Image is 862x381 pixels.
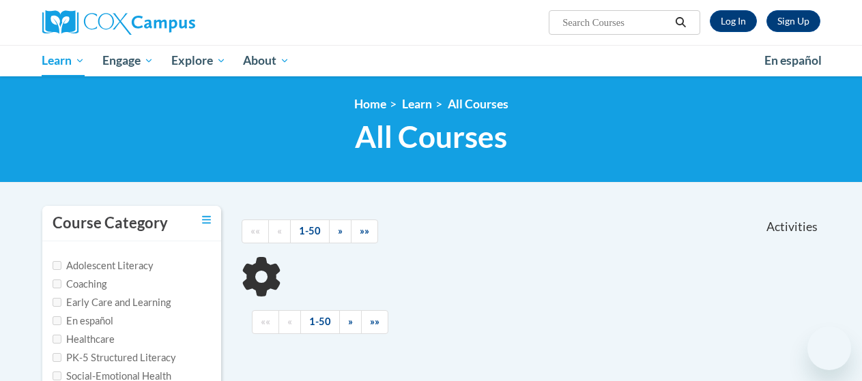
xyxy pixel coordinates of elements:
label: Early Care and Learning [53,295,171,310]
span: «« [250,225,260,237]
a: Learn [402,97,432,111]
a: Explore [162,45,235,76]
a: End [351,219,378,243]
a: Log In [710,10,757,32]
span: Activities [766,219,818,234]
a: Register [766,10,820,32]
span: About [243,52,289,69]
a: Previous [268,219,291,243]
span: Learn [42,52,85,69]
label: Coaching [53,277,106,292]
a: Engage [94,45,162,76]
input: Checkbox for Options [53,371,61,380]
span: Engage [102,52,154,69]
a: Begining [252,310,279,334]
a: Next [339,310,362,334]
a: Cox Campus [42,10,288,35]
span: »» [360,225,369,237]
span: » [348,316,353,327]
span: » [338,225,343,237]
img: Cox Campus [42,10,195,35]
iframe: Button to launch messaging window [807,326,851,370]
label: Healthcare [53,332,115,347]
input: Checkbox for Options [53,316,61,325]
span: « [287,316,292,327]
input: Checkbox for Options [53,298,61,307]
label: Adolescent Literacy [53,258,154,273]
div: Main menu [32,45,831,76]
span: « [277,225,282,237]
input: Search Courses [561,14,670,31]
a: 1-50 [290,219,330,243]
input: Checkbox for Options [53,279,61,288]
span: En español [764,53,822,67]
a: Next [329,219,351,243]
a: End [361,310,388,334]
a: Home [354,97,386,111]
label: En español [53,314,113,329]
span: Explore [171,52,226,69]
a: Previous [278,310,301,334]
label: PK-5 Structured Literacy [53,350,176,365]
input: Checkbox for Options [53,353,61,362]
span: «« [261,316,270,327]
a: En español [756,46,831,75]
h3: Course Category [53,213,168,234]
button: Search [670,14,691,31]
a: Learn [33,45,94,76]
span: All Courses [355,119,507,155]
a: Toggle collapse [202,213,211,228]
a: All Courses [448,97,508,111]
input: Checkbox for Options [53,335,61,344]
input: Checkbox for Options [53,261,61,270]
span: »» [370,316,379,327]
a: Begining [242,219,269,243]
a: About [234,45,298,76]
a: 1-50 [300,310,340,334]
